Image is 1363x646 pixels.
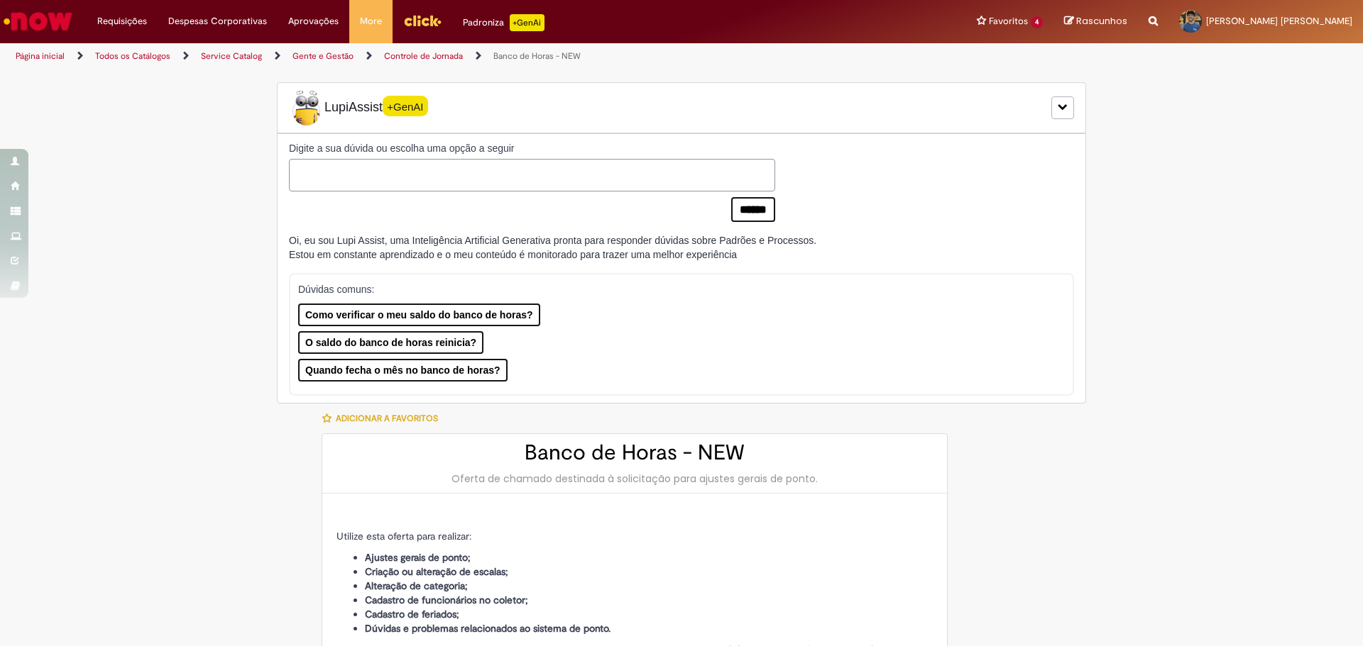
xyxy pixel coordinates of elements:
[288,14,339,28] span: Aprovações
[493,50,581,62] a: Banco de Horas - NEW
[16,50,65,62] a: Página inicial
[322,403,446,433] button: Adicionar a Favoritos
[384,50,463,62] a: Controle de Jornada
[168,14,267,28] span: Despesas Corporativas
[298,359,508,382] button: Quando fecha o mês no banco de horas?
[383,96,428,116] span: +GenAI
[1031,16,1043,28] span: 4
[510,14,544,31] p: +GenAi
[298,331,483,354] button: O saldo do banco de horas reinicia?
[365,579,468,592] strong: Alteração de categoria;
[336,413,438,424] span: Adicionar a Favoritos
[360,14,382,28] span: More
[1206,15,1352,27] span: [PERSON_NAME] [PERSON_NAME]
[298,282,1046,296] p: Dúvidas comuns:
[1,7,75,35] img: ServiceNow
[365,594,528,606] strong: Cadastro de funcionários no coletor;
[289,90,428,126] span: LupiAssist
[11,43,898,69] ul: Trilhas de página
[989,14,1028,28] span: Favoritos
[365,565,508,578] strong: Criação ou alteração de escalas;
[336,530,471,542] span: Utilize esta oferta para realizar:
[289,141,775,155] label: Digite a sua dúvida ou escolha uma opção a seguir
[365,622,611,635] strong: Dúvidas e problemas relacionados ao sistema de ponto.
[277,82,1086,133] div: LupiLupiAssist+GenAI
[336,472,933,486] div: Oferta de chamado destinada à solicitação para ajustes gerais de ponto.
[289,90,324,126] img: Lupi
[365,608,459,620] strong: Cadastro de feriados;
[292,50,354,62] a: Gente e Gestão
[201,50,262,62] a: Service Catalog
[365,551,471,564] strong: Ajustes gerais de ponto;
[1064,15,1127,28] a: Rascunhos
[403,10,442,31] img: click_logo_yellow_360x200.png
[95,50,170,62] a: Todos os Catálogos
[289,233,816,262] div: Oi, eu sou Lupi Assist, uma Inteligência Artificial Generativa pronta para responder dúvidas sobr...
[298,303,540,326] button: Como verificar o meu saldo do banco de horas?
[97,14,147,28] span: Requisições
[463,14,544,31] div: Padroniza
[336,441,933,464] h2: Banco de Horas - NEW
[1076,14,1127,28] span: Rascunhos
